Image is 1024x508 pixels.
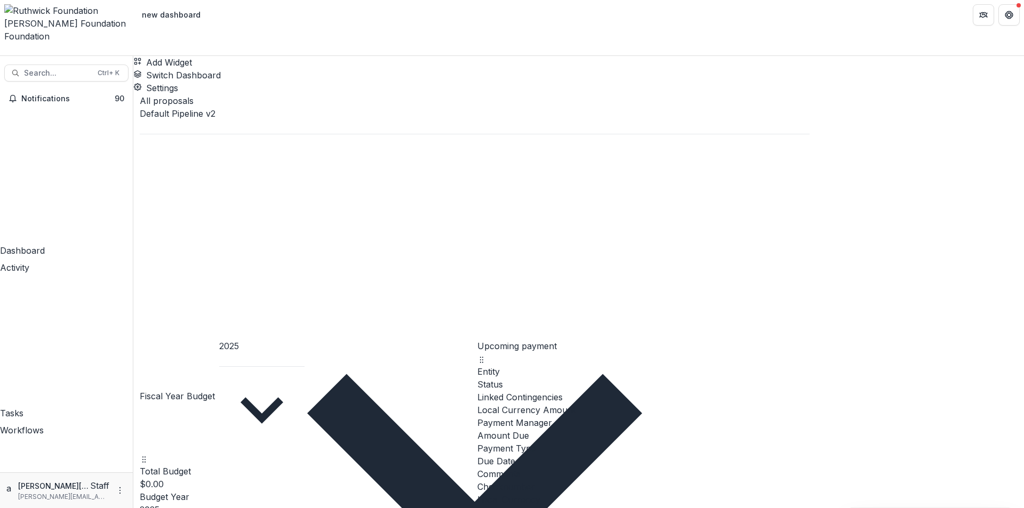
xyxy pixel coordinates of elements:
div: Linked Contingencies [477,391,810,404]
div: Amount Due [477,429,810,442]
div: Comments [477,467,810,480]
div: Due Date [477,455,810,467]
p: [PERSON_NAME][EMAIL_ADDRESS][DOMAIN_NAME] [18,480,90,491]
button: More [114,484,126,497]
div: Entity [477,365,810,378]
div: 2025 [219,340,305,352]
div: Payment Manager [477,416,810,429]
span: Foundation [4,31,50,42]
button: Switch Dashboard [133,69,221,82]
p: [PERSON_NAME][EMAIL_ADDRESS][DOMAIN_NAME] [18,492,109,502]
p: Total Budget [140,465,472,478]
div: Status [477,378,810,391]
span: Notifications [21,94,115,103]
p: Fiscal Year Budget [140,390,215,402]
nav: breadcrumb [138,7,205,22]
button: Partners [973,4,994,26]
div: anveet@trytemelio.com [6,482,14,495]
p: Budget Year [140,490,472,503]
span: Switch Dashboard [146,70,221,80]
div: Checknumber [477,480,810,493]
div: Payment Type [477,442,810,455]
button: Settings [133,82,178,94]
span: Search... [24,69,91,78]
img: Ruthwick Foundation [4,4,129,17]
div: new dashboard [142,9,201,20]
div: Default Pipeline v2 [140,107,810,120]
button: Notifications90 [4,90,129,107]
p: $0.00 [140,478,472,490]
button: Search... [4,64,129,82]
div: Local Currency Amount [477,404,810,416]
button: Get Help [998,4,1020,26]
button: Add Widget [133,56,192,69]
p: Staff [90,479,109,492]
div: Local Currency [477,493,810,506]
span: 90 [115,94,124,103]
button: Drag [140,452,148,465]
div: Ctrl + K [95,67,122,79]
p: All proposals [140,94,810,107]
p: Upcoming payment [477,340,810,352]
div: [PERSON_NAME] Foundation [4,17,129,30]
button: Drag [477,352,486,365]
